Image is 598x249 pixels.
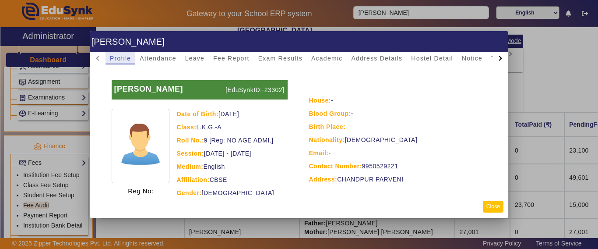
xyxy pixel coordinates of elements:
strong: Affiliation: [176,176,209,183]
p: Reg No: [117,186,165,196]
strong: Session: [176,150,204,157]
div: English [176,161,287,172]
span: Academic [311,55,342,61]
div: [DEMOGRAPHIC_DATA] [176,188,287,198]
strong: Blood Group: [309,110,351,117]
strong: Gender: [176,189,201,196]
strong: Contact Number: [309,163,362,170]
span: TimeTable [491,55,524,61]
span: Attendance [140,55,176,61]
div: [DEMOGRAPHIC_DATA] [309,135,488,145]
span: Fee Report [213,55,250,61]
div: - [309,121,488,132]
span: Profile [110,55,131,61]
img: profile.png [112,109,169,183]
strong: House: [309,97,331,104]
strong: Address: [309,176,338,183]
div: 9950529221 [309,161,488,171]
span: Exam Results [258,55,303,61]
p: [EduSynkID:-23302] [223,80,287,100]
span: Address Details [351,55,402,61]
strong: Roll No.: [176,137,204,144]
div: L.K.G.-A [176,122,287,132]
strong: Class: [176,124,196,131]
div: [DATE] - [DATE] [176,148,287,159]
div: - [309,95,488,106]
div: 9 [Reg: NO AGE ADMI.] [176,135,287,146]
div: - [309,108,488,119]
span: Hostel Detail [411,55,453,61]
div: CHANDPUR PARVENI [309,174,488,185]
strong: Date of Birth: [176,110,218,117]
strong: Birth Place: [309,123,346,130]
div: [DATE] [176,109,287,119]
b: [PERSON_NAME] [114,85,183,93]
span: Leave [185,55,204,61]
div: CBSE [176,174,287,185]
strong: Nationality: [309,136,345,143]
button: Close [483,201,503,213]
span: Notice [462,55,482,61]
strong: Email: [309,149,329,157]
strong: Medium: [176,163,203,170]
h1: [PERSON_NAME] [90,31,508,52]
div: - [309,148,488,158]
